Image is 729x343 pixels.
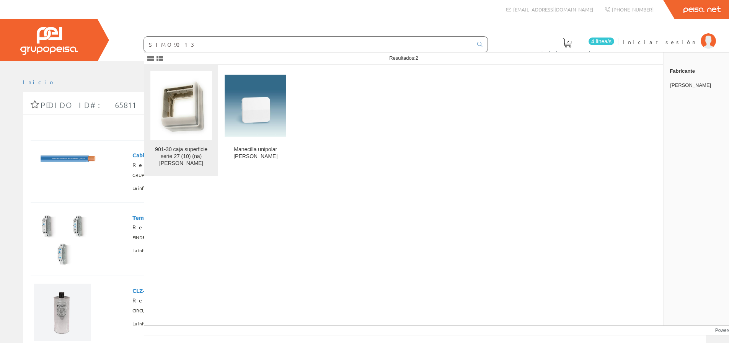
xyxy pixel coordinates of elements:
img: Grupo Peisa [20,27,78,55]
a: Iniciar sesión [623,32,716,39]
a: 901-30 caja superficie serie 27 (10) (na) simon 901-30 caja superficie serie 27 (10) (na) [PERSON... [144,65,218,176]
span: CLZ-FP-44_10-HD, Condensador tubular trifásico [132,284,266,297]
a: 4 línea/s Pedido actual [533,32,616,60]
span: CIRCUTOR, S.A. [132,304,164,317]
span: Resultados: [389,55,418,61]
a: Inicio [23,78,55,85]
span: 4 línea/s [589,38,614,45]
a: Manecilla unipolar simon Manecilla unipolar [PERSON_NAME] [219,65,292,176]
img: Manecilla unipolar simon [225,75,286,136]
img: Foto artículo CLZ-FP-44_10-HD, Condensador tubular trifásico (150x150) [34,284,91,341]
span: [EMAIL_ADDRESS][DOMAIN_NAME] [513,6,593,13]
span: La información sobre el stock estará disponible cuando se identifique. [132,182,278,195]
span: Cable EXZHELLENT Class 750 V (AS) H07Z1-K TYPE 2 (AS) 1x16 (NEGRO) CAJA_ROLLO 100m [132,148,388,161]
span: Pedido ID#: 65811 | [DATE] 12:57:56 | Cliente Invitado 1398562858 (1398562858) [41,100,463,109]
span: [PHONE_NUMBER] [612,6,654,13]
span: FINDER ELECTRICA, S.L.U. [132,231,186,244]
input: Buscar ... [144,37,473,52]
span: Temporizador modular multifunción SERIE 80, 1 contacto conmutado, 16A, 12...240V AC_DC [132,211,386,224]
img: Foto artículo Temporizador modular multifunción SERIE 80, 1 contacto conmutado, 16A, 12...240V AC... [34,211,91,268]
span: Iniciar sesión [623,38,697,46]
div: Ref. 20302844 [132,161,450,169]
span: La información sobre el stock estará disponible cuando se identifique. [132,244,278,257]
span: 2 [416,55,418,61]
img: Foto artículo Cable EXZHELLENT Class 750 V (AS) H07Z1-K TYPE 2 (AS) 1x16 (NEGRO) CAJA_ROLLO 100m ... [34,148,107,174]
span: GRUPO GENERAL CABLE [DOMAIN_NAME] [132,169,222,182]
div: Manecilla unipolar [PERSON_NAME] [225,146,286,160]
div: Ref. CLZ-FP-44/10-HD [132,297,450,304]
span: Pedido actual [541,49,593,57]
span: La información sobre el stock estará disponible cuando se identifique. [132,317,278,330]
div: Ref. 800102400000 [132,224,450,231]
div: 901-30 caja superficie serie 27 (10) (na) [PERSON_NAME] [150,146,212,167]
img: 901-30 caja superficie serie 27 (10) (na) simon [150,73,212,138]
